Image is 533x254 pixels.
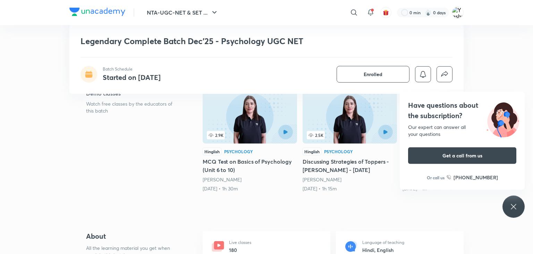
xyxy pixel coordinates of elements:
div: Hinglish [203,148,221,155]
span: 2.9K [207,131,225,139]
img: Yashraj Jat [452,7,464,18]
img: ttu_illustration_new.svg [481,100,525,138]
div: Hinglish [303,148,321,155]
a: MCQ Test on Basics of Psychology (Unit 6 to 10) [203,89,297,192]
button: avatar [380,7,391,18]
a: 2.5KHinglishPsychologyDiscussing Strategies of Toppers - [PERSON_NAME] - [DATE][PERSON_NAME][DATE... [303,89,397,192]
p: Language of teaching [362,239,404,246]
a: Discussing Strategies of Toppers - Hafsa Malik - June 2025 [303,89,397,192]
p: Batch Schedule [103,66,161,72]
div: Hafsa Malik [203,176,297,183]
img: Company Logo [69,8,125,16]
h4: Have questions about the subscription? [408,100,516,121]
h4: About [86,231,180,241]
img: avatar [383,9,389,16]
div: Hafsa Malik [303,176,397,183]
a: [PHONE_NUMBER] [447,174,498,181]
button: Get a call from us [408,147,516,164]
h5: Discussing Strategies of Toppers - [PERSON_NAME] - [DATE] [303,157,397,174]
h6: Hindi, English [362,246,404,254]
h5: MCQ Test on Basics of Psychology (Unit 6 to 10) [203,157,297,174]
h6: 180 [229,246,251,254]
p: Live classes [229,239,251,246]
p: Watch free classes by the educators of this batch [86,100,180,114]
div: Psychology [324,149,353,154]
span: Enrolled [364,71,382,78]
h1: Legendary Complete Batch Dec'25 - Psychology UGC NET [81,36,352,46]
button: Enrolled [337,66,409,83]
a: Company Logo [69,8,125,18]
div: 11th Mar • 1h 30m [203,185,297,192]
img: streak [425,9,432,16]
div: Psychology [224,149,253,154]
a: [PERSON_NAME] [203,176,242,183]
div: 25th Mar • 1h 15m [303,185,397,192]
a: [PERSON_NAME] [303,176,341,183]
span: 2.5K [307,131,325,139]
div: Our expert can answer all your questions [408,124,516,138]
h4: Started on [DATE] [103,73,161,82]
a: 2.9KHinglishPsychologyMCQ Test on Basics of Psychology (Unit 6 to 10)[PERSON_NAME][DATE] • 1h 30m [203,89,297,192]
h6: [PHONE_NUMBER] [454,174,498,181]
p: Or call us [427,174,445,181]
button: NTA-UGC-NET & SET ... [143,6,223,19]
